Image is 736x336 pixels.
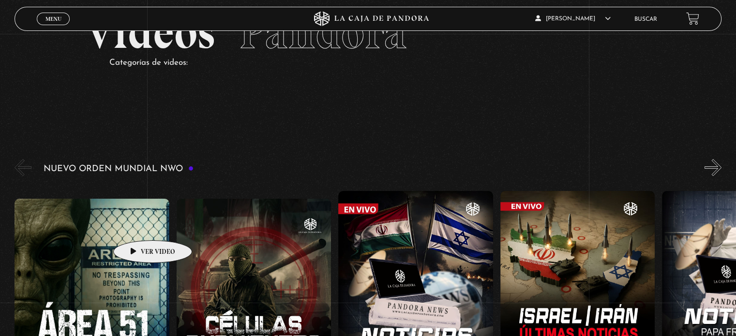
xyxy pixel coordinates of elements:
button: Previous [15,159,31,176]
a: Buscar [634,16,657,22]
p: Categorías de videos: [109,56,650,71]
a: View your shopping cart [686,12,699,25]
span: Pandora [239,5,406,60]
h2: Videos [85,10,650,56]
h3: Nuevo Orden Mundial NWO [44,164,194,174]
button: Next [705,159,721,176]
span: Menu [45,16,61,22]
span: [PERSON_NAME] [535,16,611,22]
span: Cerrar [42,24,65,31]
